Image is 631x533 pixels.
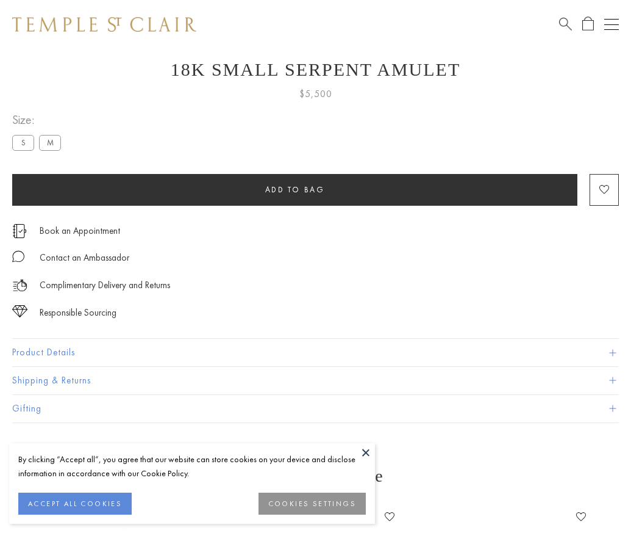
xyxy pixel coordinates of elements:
img: icon_appointment.svg [12,224,27,238]
p: Complimentary Delivery and Returns [40,278,170,293]
button: ACCEPT ALL COOKIES [18,493,132,515]
span: $5,500 [299,86,332,102]
button: Open navigation [604,17,619,32]
span: Add to bag [265,184,325,195]
img: icon_sourcing.svg [12,305,27,317]
button: Product Details [12,339,619,366]
label: S [12,135,34,150]
button: COOKIES SETTINGS [258,493,366,515]
button: Gifting [12,395,619,422]
h1: 18K Small Serpent Amulet [12,59,619,80]
button: Add to bag [12,174,577,206]
div: By clicking “Accept all”, you agree that our website can store cookies on your device and disclos... [18,452,366,480]
a: Search [559,16,572,32]
img: MessageIcon-01_2.svg [12,250,24,263]
a: Book an Appointment [40,224,120,237]
span: Size: [12,110,66,130]
button: Shipping & Returns [12,367,619,394]
img: Temple St. Clair [12,17,196,32]
img: icon_delivery.svg [12,278,27,293]
div: Contact an Ambassador [40,250,129,266]
a: Open Shopping Bag [582,16,594,32]
div: Responsible Sourcing [40,305,116,321]
label: M [39,135,61,150]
